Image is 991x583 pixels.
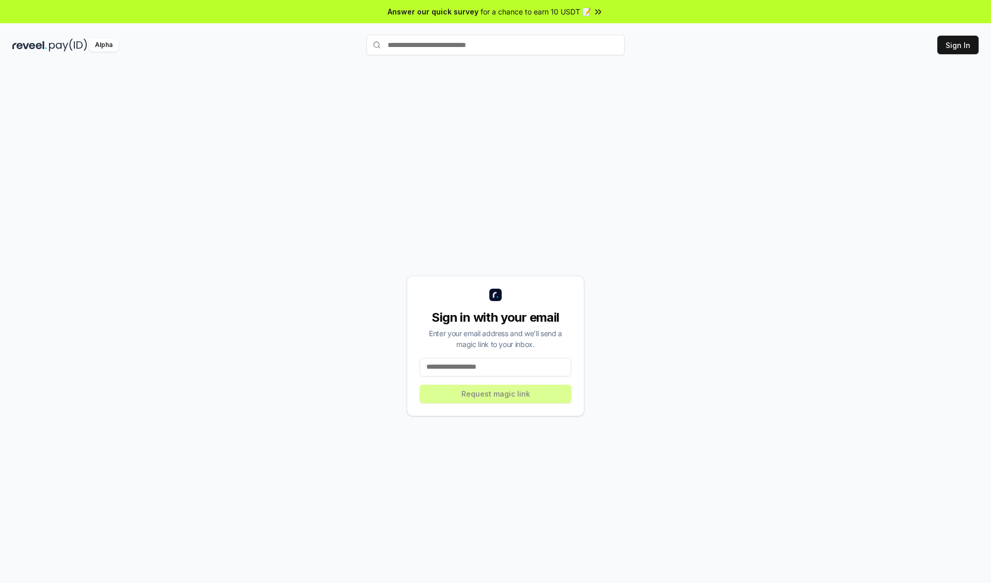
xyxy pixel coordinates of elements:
span: Answer our quick survey [388,6,478,17]
span: for a chance to earn 10 USDT 📝 [481,6,591,17]
button: Sign In [937,36,979,54]
div: Enter your email address and we’ll send a magic link to your inbox. [420,328,571,350]
img: logo_small [489,289,502,301]
img: pay_id [49,39,87,52]
img: reveel_dark [12,39,47,52]
div: Sign in with your email [420,309,571,326]
div: Alpha [89,39,118,52]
